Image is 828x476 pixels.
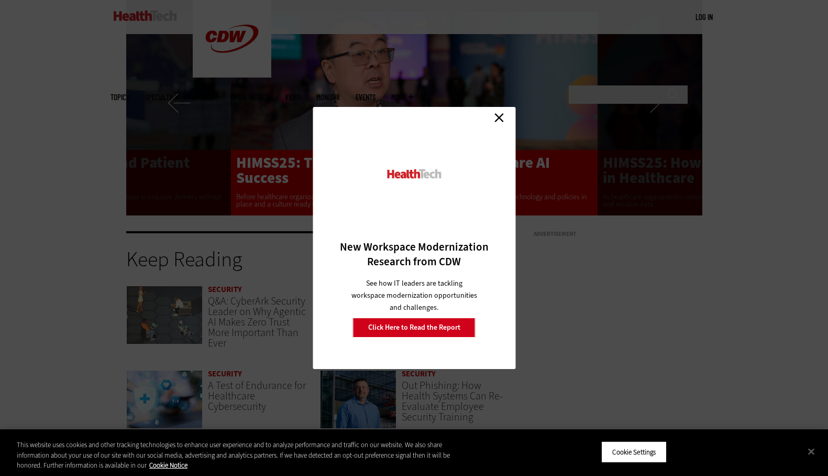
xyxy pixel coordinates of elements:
[353,318,476,338] a: Click Here to Read the Report
[149,461,187,470] a: More information about your privacy
[385,168,443,179] img: HealthTech_0.png
[349,277,479,313] p: See how IT leaders are tackling workspace modernization opportunities and challenges.
[491,110,507,125] a: Close
[17,440,456,471] div: This website uses cookies and other tracking technologies to enhance user experience and to analy...
[601,441,667,463] button: Cookie Settings
[331,240,497,269] h3: New Workspace Modernization Research from CDW
[800,440,823,463] button: Close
